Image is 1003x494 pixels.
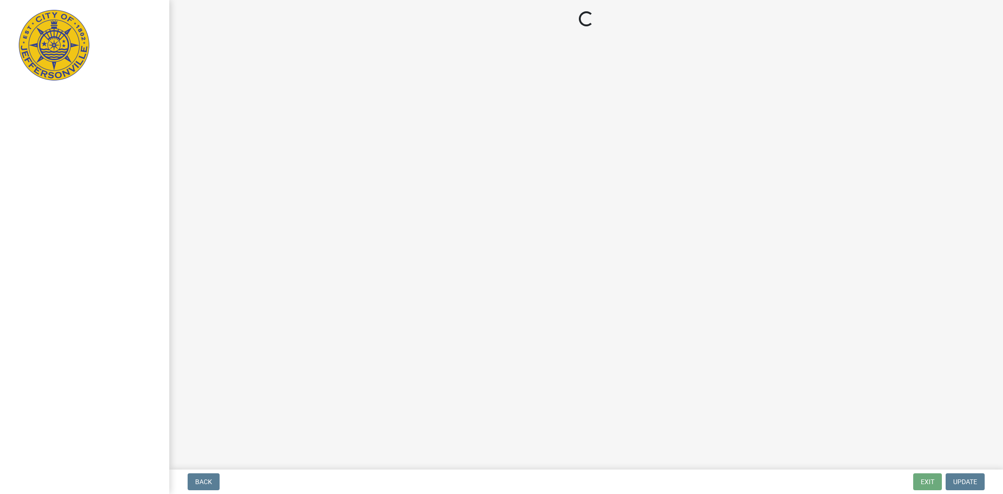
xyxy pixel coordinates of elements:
span: Update [953,478,977,486]
button: Update [946,473,985,490]
button: Back [188,473,220,490]
span: Back [195,478,212,486]
button: Exit [913,473,942,490]
img: City of Jeffersonville, Indiana [19,10,89,80]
